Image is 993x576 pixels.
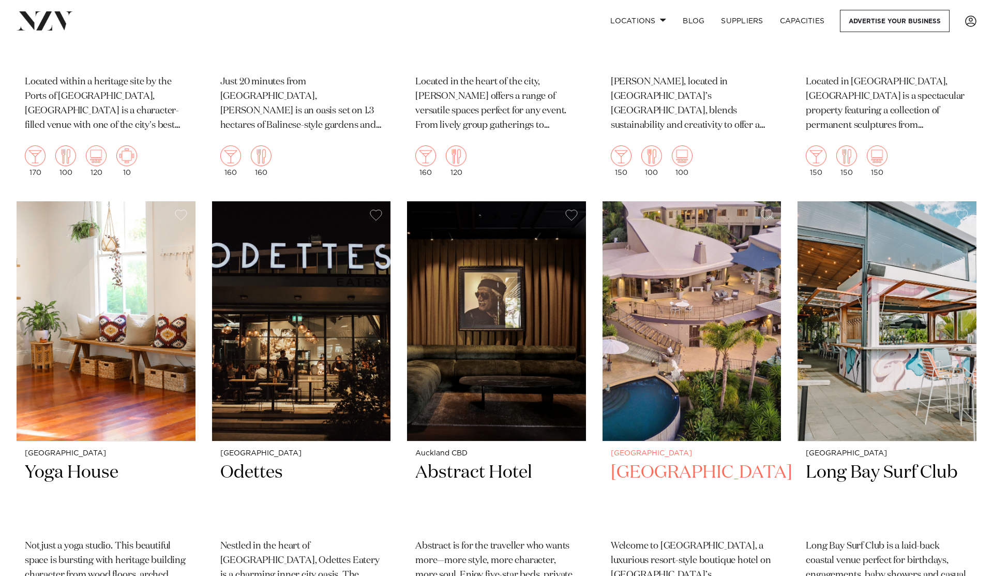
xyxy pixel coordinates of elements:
img: dining.png [446,145,467,166]
p: Located within a heritage site by the Ports of [GEOGRAPHIC_DATA], [GEOGRAPHIC_DATA] is a characte... [25,75,187,133]
img: cocktail.png [25,145,46,166]
div: 150 [867,145,887,176]
div: 160 [220,145,241,176]
img: cocktail.png [220,145,241,166]
small: Auckland CBD [415,450,578,457]
div: 100 [672,145,693,176]
img: theatre.png [86,145,107,166]
img: cocktail.png [611,145,631,166]
div: 100 [641,145,662,176]
h2: Odettes [220,461,383,531]
img: cocktail.png [806,145,826,166]
div: 150 [611,145,631,176]
img: meeting.png [116,145,137,166]
a: SUPPLIERS [713,10,771,32]
small: [GEOGRAPHIC_DATA] [220,450,383,457]
img: theatre.png [867,145,887,166]
a: Advertise your business [840,10,950,32]
p: Just 20 minutes from [GEOGRAPHIC_DATA], [PERSON_NAME] is an oasis set on 1.3 hectares of Balinese... [220,75,383,133]
small: [GEOGRAPHIC_DATA] [25,450,187,457]
a: Locations [602,10,674,32]
small: [GEOGRAPHIC_DATA] [806,450,968,457]
div: 100 [55,145,76,176]
div: 170 [25,145,46,176]
h2: [GEOGRAPHIC_DATA] [611,461,773,531]
img: dining.png [641,145,662,166]
div: 160 [415,145,436,176]
img: dining.png [251,145,272,166]
img: nzv-logo.png [17,11,73,30]
p: Located in the heart of the city, [PERSON_NAME] offers a range of versatile spaces perfect for an... [415,75,578,133]
img: dining.png [836,145,857,166]
h2: Abstract Hotel [415,461,578,531]
img: theatre.png [672,145,693,166]
p: [PERSON_NAME], located in [GEOGRAPHIC_DATA]’s [GEOGRAPHIC_DATA], blends sustainability and creati... [611,75,773,133]
div: 160 [251,145,272,176]
h2: Yoga House [25,461,187,531]
div: 120 [86,145,107,176]
div: 150 [806,145,826,176]
div: 120 [446,145,467,176]
p: Located in [GEOGRAPHIC_DATA], [GEOGRAPHIC_DATA] is a spectacular property featuring a collection ... [806,75,968,133]
div: 10 [116,145,137,176]
img: cocktail.png [415,145,436,166]
img: dining.png [55,145,76,166]
a: Capacities [772,10,833,32]
a: BLOG [674,10,713,32]
small: [GEOGRAPHIC_DATA] [611,450,773,457]
div: 150 [836,145,857,176]
h2: Long Bay Surf Club [806,461,968,531]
